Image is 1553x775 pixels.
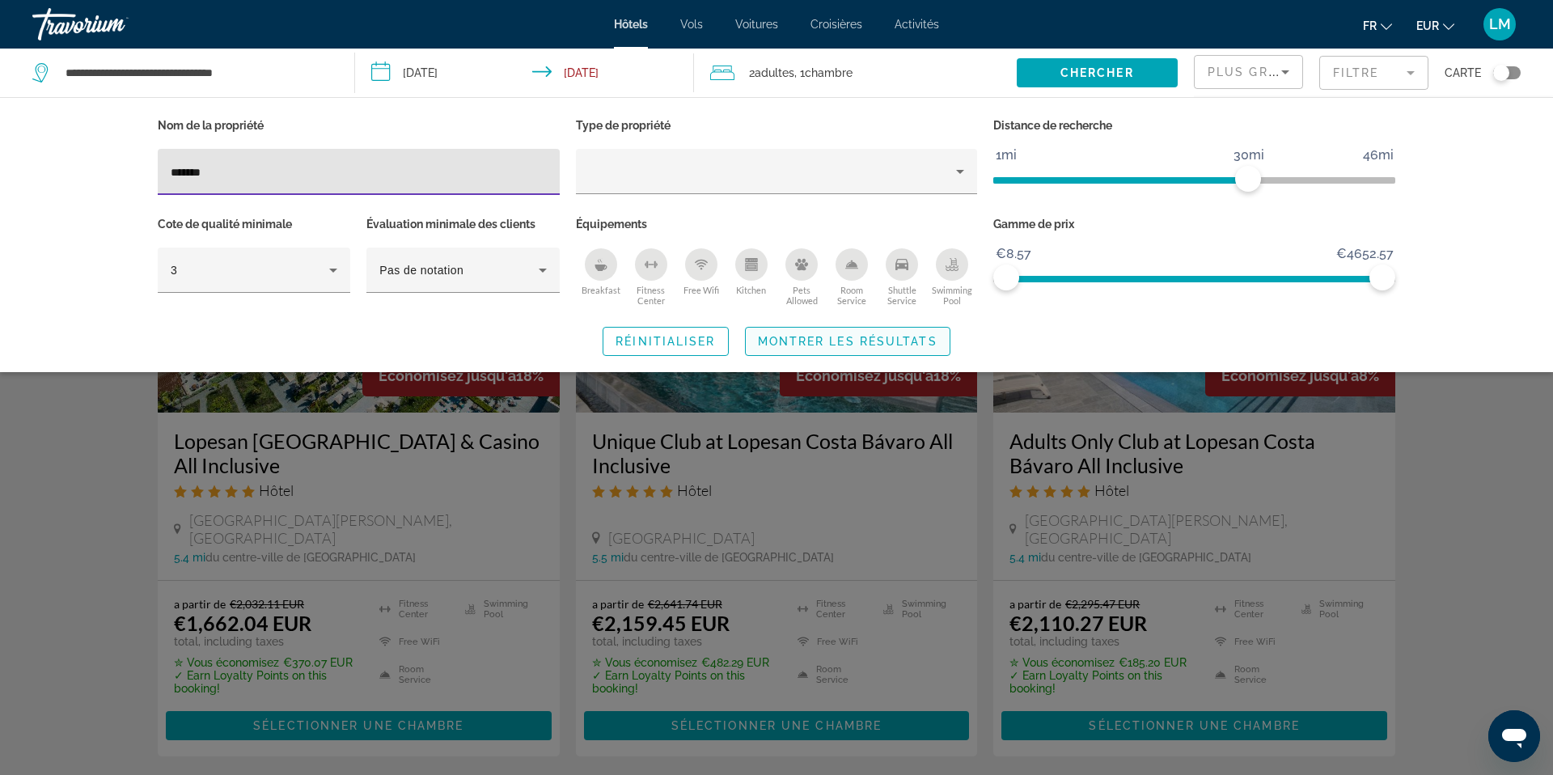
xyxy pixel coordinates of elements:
a: Vols [680,18,703,31]
span: 30mi [1231,143,1267,167]
span: 2 [749,61,794,84]
p: Évaluation minimale des clients [366,213,559,235]
button: Room Service [827,248,877,307]
button: Kitchen [726,248,776,307]
span: Swimming Pool [927,285,977,306]
span: Shuttle Service [877,285,927,306]
mat-select: Sort by [1208,62,1289,82]
p: Distance de recherche [993,114,1395,137]
span: ngx-slider [1235,166,1261,192]
span: 1mi [993,143,1019,167]
a: Hôtels [614,18,648,31]
button: Change currency [1416,14,1454,37]
a: Voitures [735,18,778,31]
span: fr [1363,19,1377,32]
button: Breakfast [576,248,626,307]
span: ngx-slider-max [1369,265,1395,290]
div: Hotel Filters [150,114,1403,311]
span: LM [1489,16,1511,32]
ngx-slider: ngx-slider [993,276,1395,279]
p: Gamme de prix [993,213,1395,235]
p: Nom de la propriété [158,114,560,137]
button: Toggle map [1481,66,1521,80]
button: Filter [1319,55,1428,91]
span: Breakfast [582,285,620,295]
span: Fitness Center [626,285,676,306]
span: Chercher [1060,66,1134,79]
a: Travorium [32,3,194,45]
button: Montrer les résultats [745,327,950,356]
span: , 1 [794,61,853,84]
span: €4652.57 [1334,242,1396,266]
button: Pets Allowed [776,248,827,307]
span: €8.57 [993,242,1034,266]
span: Carte [1445,61,1481,84]
span: Réinitialiser [616,335,715,348]
button: Swimming Pool [927,248,977,307]
p: Type de propriété [576,114,978,137]
iframe: Bouton de lancement de la fenêtre de messagerie [1488,710,1540,762]
span: Kitchen [736,285,766,295]
span: 3 [171,264,177,277]
a: Croisières [810,18,862,31]
span: Plus grandes économies [1208,66,1401,78]
span: 46mi [1360,143,1396,167]
button: Check-in date: Oct 9, 2025 Check-out date: Oct 16, 2025 [355,49,694,97]
button: Réinitialiser [603,327,728,356]
button: Travelers: 2 adults, 0 children [694,49,1017,97]
span: Adultes [755,66,794,79]
span: Room Service [827,285,877,306]
button: Change language [1363,14,1392,37]
button: Shuttle Service [877,248,927,307]
span: Chambre [805,66,853,79]
mat-select: Property type [589,162,965,181]
a: Activités [895,18,939,31]
span: Pas de notation [379,264,463,277]
p: Équipements [576,213,978,235]
button: User Menu [1479,7,1521,41]
button: Chercher [1017,58,1178,87]
span: Free Wifi [683,285,719,295]
p: Cote de qualité minimale [158,213,350,235]
span: Pets Allowed [776,285,827,306]
span: Montrer les résultats [758,335,937,348]
span: ngx-slider [993,265,1019,290]
span: EUR [1416,19,1439,32]
ngx-slider: ngx-slider [993,177,1395,180]
button: Fitness Center [626,248,676,307]
button: Free Wifi [676,248,726,307]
